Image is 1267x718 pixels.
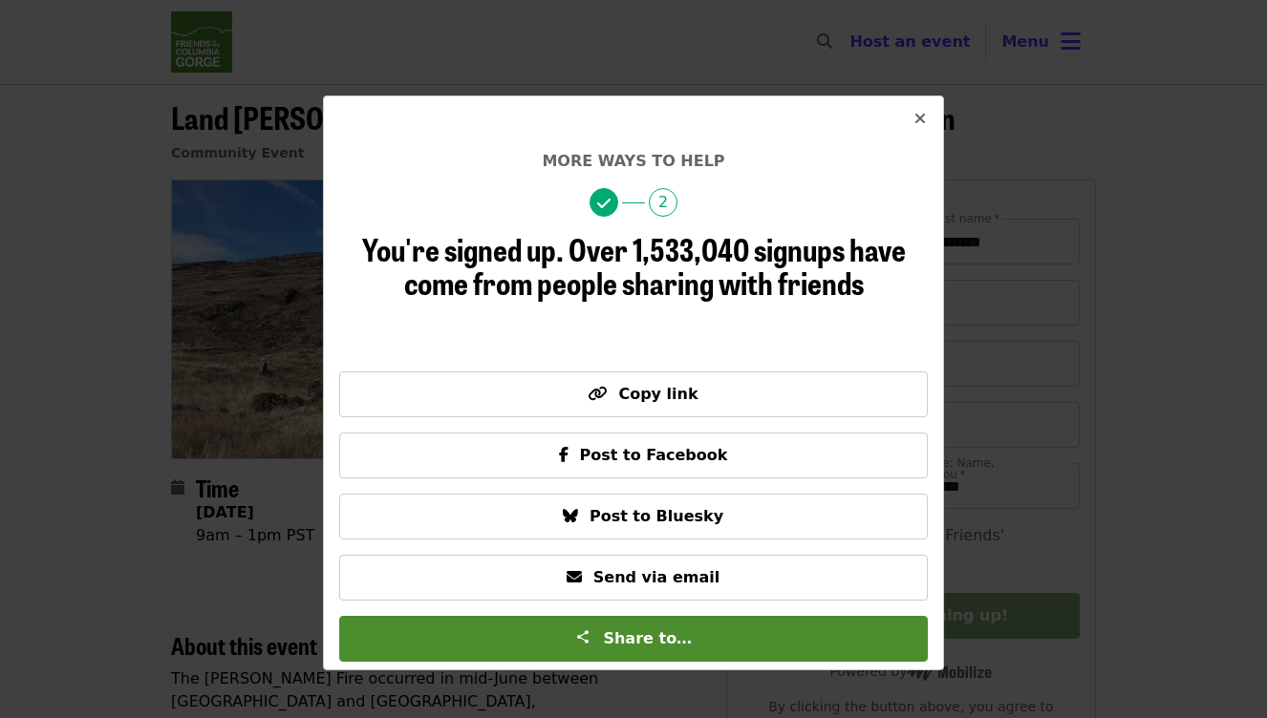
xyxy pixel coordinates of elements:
[914,110,926,128] i: times icon
[339,433,928,478] button: Post to Facebook
[597,195,611,213] i: check icon
[567,568,582,586] i: envelope icon
[897,96,943,142] button: Close
[339,371,928,417] button: Copy link
[563,507,578,525] i: bluesky icon
[588,385,607,403] i: link icon
[580,446,728,464] span: Post to Facebook
[575,629,591,644] img: Share
[603,629,692,647] span: Share to…
[618,385,698,403] span: Copy link
[362,226,564,271] span: You're signed up.
[339,616,928,662] button: Share to…
[404,226,906,305] span: Over 1,533,040 signups have come from people sharing with friends
[339,555,928,601] button: Send via email
[542,152,724,170] span: More ways to help
[593,568,719,586] span: Send via email
[590,507,723,525] span: Post to Bluesky
[559,446,569,464] i: facebook-f icon
[339,494,928,539] button: Post to Bluesky
[649,188,677,217] span: 2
